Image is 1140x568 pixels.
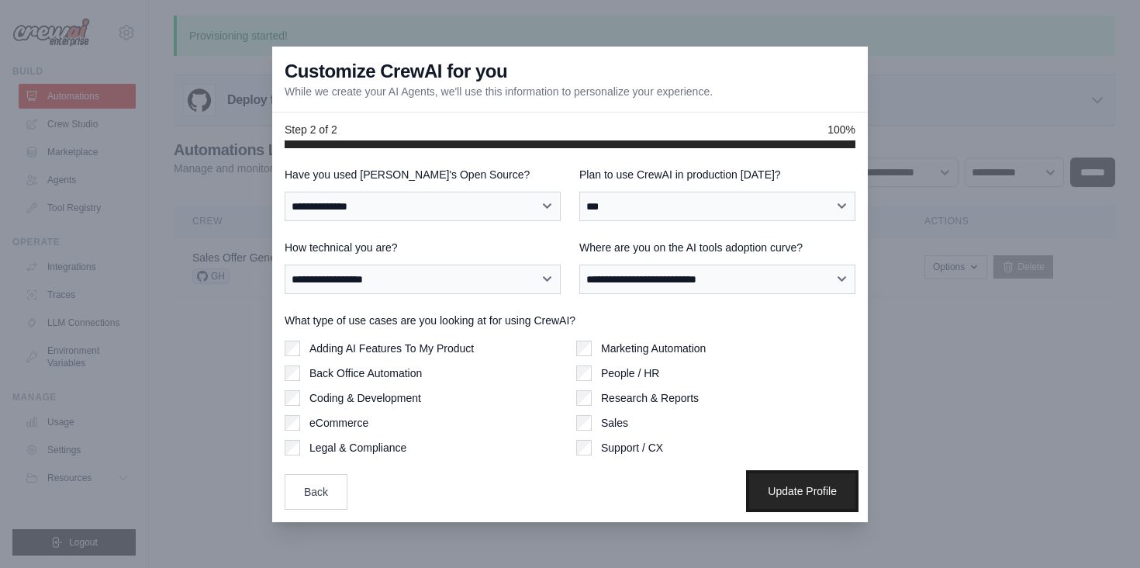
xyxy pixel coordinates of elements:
span: Step 2 of 2 [285,122,337,137]
label: How technical you are? [285,240,561,255]
label: Support / CX [601,440,663,455]
label: Marketing Automation [601,341,706,356]
label: Where are you on the AI tools adoption curve? [579,240,855,255]
label: Coding & Development [309,390,421,406]
button: Back [285,474,347,510]
label: Back Office Automation [309,365,422,381]
label: Adding AI Features To My Product [309,341,474,356]
label: eCommerce [309,415,368,431]
label: Legal & Compliance [309,440,406,455]
label: People / HR [601,365,659,381]
span: 100% [827,122,855,137]
label: What type of use cases are you looking at for using CrewAI? [285,313,855,328]
label: Research & Reports [601,390,699,406]
label: Sales [601,415,628,431]
label: Plan to use CrewAI in production [DATE]? [579,167,855,182]
p: While we create your AI Agents, we'll use this information to personalize your experience. [285,84,713,99]
button: Update Profile [749,473,855,509]
h3: Customize CrewAI for you [285,59,507,84]
label: Have you used [PERSON_NAME]'s Open Source? [285,167,561,182]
